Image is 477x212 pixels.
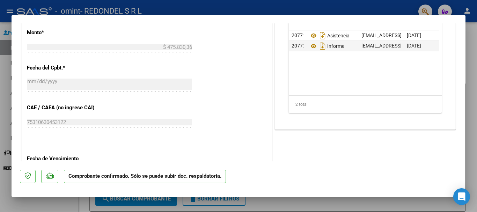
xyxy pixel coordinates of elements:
p: Comprobante confirmado. Sólo se puede subir doc. respaldatoria. [64,170,226,183]
i: Descargar documento [318,30,327,41]
p: Fecha del Cpbt. [27,64,99,72]
span: 20772 [292,43,306,49]
div: 2 total [289,96,442,113]
div: Open Intercom Messenger [453,188,470,205]
span: [DATE] [407,32,421,38]
p: CAE / CAEA (no ingrese CAI) [27,104,99,112]
span: Informe [309,43,344,49]
span: 20771 [292,32,306,38]
span: [EMAIL_ADDRESS][DOMAIN_NAME] - redondel srl [361,32,468,38]
span: [EMAIL_ADDRESS][DOMAIN_NAME] - redondel srl [361,43,468,49]
p: Fecha de Vencimiento [27,155,99,163]
span: Asistencia [309,33,350,38]
p: Monto [27,29,99,37]
i: Descargar documento [318,41,327,52]
span: [DATE] [407,43,421,49]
